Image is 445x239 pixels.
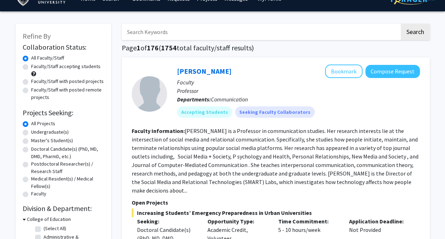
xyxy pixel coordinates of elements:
[161,43,177,52] span: 1754
[132,209,420,217] span: Increasing Students’ Emergency Preparedness in Urban Universities
[132,127,185,134] b: Faculty Information:
[31,128,69,136] label: Undergraduate(s)
[31,137,73,144] label: Master's Student(s)
[177,87,420,95] p: Professor
[23,43,104,51] h2: Collaboration Status:
[132,198,420,207] p: Open Projects
[235,106,315,118] mat-chip: Seeking Faculty Collaborators
[349,217,409,226] p: Application Deadline:
[31,190,46,198] label: Faculty
[177,96,211,103] b: Departments:
[132,127,420,194] fg-read-more: [PERSON_NAME] is a Professor in communication studies. Her research interests lie at the intersec...
[211,96,248,103] span: Communication
[31,63,101,70] label: Faculty/Staff accepting students
[31,78,104,85] label: Faculty/Staff with posted projects
[147,43,159,52] span: 176
[5,207,30,234] iframe: Chat
[31,120,55,127] label: All Projects
[122,44,430,52] h1: Page of ( total faculty/staff results)
[31,145,104,160] label: Doctoral Candidate(s) (PhD, MD, DMD, PharmD, etc.)
[122,24,400,40] input: Search Keywords
[137,217,197,226] p: Seeking:
[23,32,51,40] span: Refine By
[23,204,104,213] h2: Division & Department:
[137,43,141,52] span: 1
[401,24,430,40] button: Search
[23,109,104,117] h2: Projects Seeking:
[177,106,232,118] mat-chip: Accepting Students
[207,217,268,226] p: Opportunity Type:
[177,67,232,76] a: [PERSON_NAME]
[31,175,104,190] label: Medical Resident(s) / Medical Fellow(s)
[278,217,338,226] p: Time Commitment:
[27,216,71,223] h3: College of Education
[365,65,420,78] button: Compose Request to Stephanie Tong
[177,78,420,87] p: Faculty
[44,225,66,232] label: (Select All)
[31,160,104,175] label: Postdoctoral Researcher(s) / Research Staff
[31,86,104,101] label: Faculty/Staff with posted remote projects
[31,54,64,62] label: All Faculty/Staff
[325,65,363,78] button: Add Stephanie Tong to Bookmarks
